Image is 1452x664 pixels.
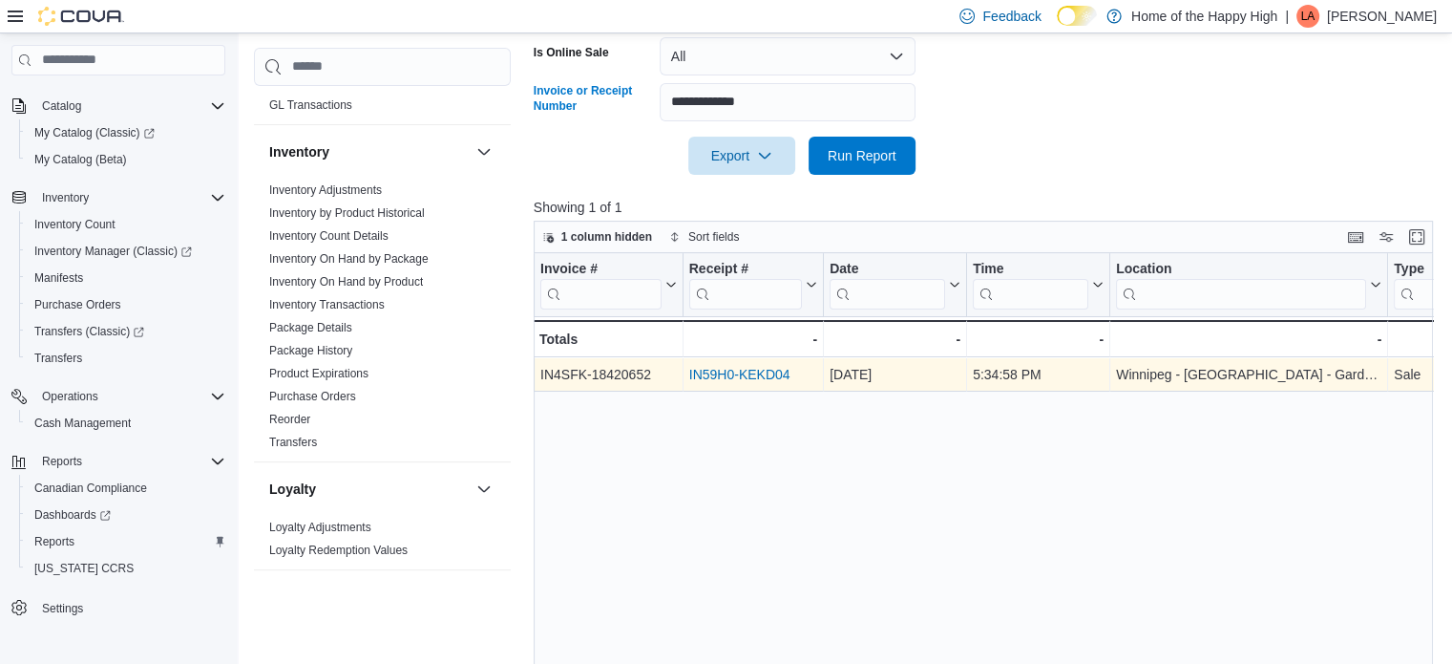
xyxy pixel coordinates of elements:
[19,555,233,582] button: [US_STATE] CCRS
[534,45,609,60] label: Is Online Sale
[34,270,83,286] span: Manifests
[19,291,233,318] button: Purchase Orders
[27,293,225,316] span: Purchase Orders
[269,206,425,220] a: Inventory by Product Historical
[34,95,89,118] button: Catalog
[269,543,408,558] span: Loyalty Redemption Values
[34,595,225,619] span: Settings
[34,481,147,496] span: Canadian Compliance
[19,528,233,555] button: Reports
[19,146,233,173] button: My Catalog (Beta)
[1057,26,1058,27] span: Dark Mode
[27,412,225,435] span: Cash Management
[27,477,225,500] span: Canadian Compliance
[34,351,82,366] span: Transfers
[27,320,152,343] a: Transfers (Classic)
[269,251,429,267] span: Inventory On Hand by Package
[269,389,356,404] span: Purchase Orders
[830,363,960,386] div: [DATE]
[689,260,802,309] div: Receipt # URL
[27,347,90,370] a: Transfers
[34,597,91,620] a: Settings
[269,297,385,312] span: Inventory Transactions
[19,119,233,146] a: My Catalog (Classic)
[27,347,225,370] span: Transfers
[34,297,121,312] span: Purchase Orders
[34,507,111,523] span: Dashboards
[269,275,423,289] a: Inventory On Hand by Product
[27,530,225,553] span: Reports
[269,435,317,450] span: Transfers
[473,478,495,501] button: Loyalty
[19,238,233,265] a: Inventory Manager (Classic)
[27,121,225,144] span: My Catalog (Classic)
[540,363,677,386] div: IN4SFK-18420652
[4,448,233,475] button: Reports
[830,260,945,309] div: Date
[973,363,1104,386] div: 5:34:58 PM
[1327,5,1437,28] p: [PERSON_NAME]
[27,557,141,580] a: [US_STATE] CCRS
[269,252,429,266] a: Inventory On Hand by Package
[973,260,1088,309] div: Time
[4,383,233,410] button: Operations
[27,267,225,289] span: Manifests
[540,260,662,309] div: Invoice #
[254,516,511,569] div: Loyalty
[27,320,225,343] span: Transfers (Classic)
[27,530,82,553] a: Reports
[19,265,233,291] button: Manifests
[269,390,356,403] a: Purchase Orders
[34,217,116,232] span: Inventory Count
[42,389,98,404] span: Operations
[269,544,408,557] a: Loyalty Redemption Values
[38,7,124,26] img: Cova
[34,416,131,431] span: Cash Management
[540,260,677,309] button: Invoice #
[27,412,138,435] a: Cash Management
[973,260,1104,309] button: Time
[689,260,817,309] button: Receipt #
[42,190,89,205] span: Inventory
[982,7,1041,26] span: Feedback
[254,179,511,461] div: Inventory
[828,146,896,165] span: Run Report
[539,328,677,351] div: Totals
[269,436,317,449] a: Transfers
[4,593,233,621] button: Settings
[534,83,652,114] label: Invoice or Receipt Number
[19,211,233,238] button: Inventory Count
[269,521,371,534] a: Loyalty Adjustments
[27,267,91,289] a: Manifests
[269,413,310,426] a: Reorder
[27,213,225,236] span: Inventory Count
[700,137,784,175] span: Export
[269,97,352,113] span: GL Transactions
[269,367,368,380] a: Product Expirations
[662,225,747,248] button: Sort fields
[535,225,660,248] button: 1 column hidden
[27,240,225,263] span: Inventory Manager (Classic)
[1405,225,1428,248] button: Enter fullscreen
[27,240,200,263] a: Inventory Manager (Classic)
[27,477,155,500] a: Canadian Compliance
[1131,5,1277,28] p: Home of the Happy High
[1296,5,1319,28] div: Leo Argel
[42,601,83,616] span: Settings
[19,410,233,437] button: Cash Management
[34,534,74,549] span: Reports
[830,328,960,351] div: -
[19,502,233,528] a: Dashboards
[34,324,144,339] span: Transfers (Classic)
[27,121,162,144] a: My Catalog (Classic)
[1116,260,1381,309] button: Location
[534,198,1442,217] p: Showing 1 of 1
[689,328,817,351] div: -
[27,503,118,526] a: Dashboards
[973,260,1088,278] div: Time
[830,260,960,309] button: Date
[27,293,129,316] a: Purchase Orders
[42,454,82,469] span: Reports
[19,345,233,372] button: Transfers
[34,95,225,118] span: Catalog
